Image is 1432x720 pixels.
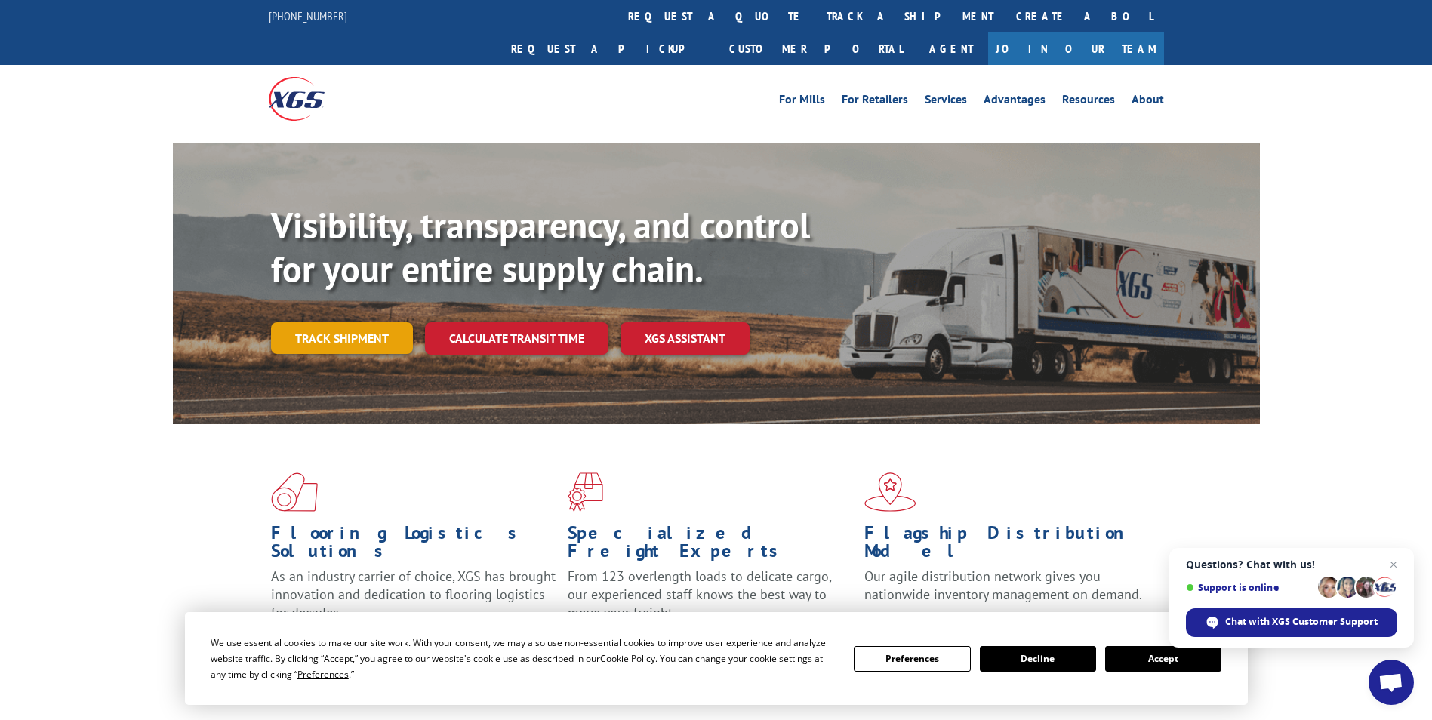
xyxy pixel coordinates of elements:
[1186,608,1397,637] div: Chat with XGS Customer Support
[988,32,1164,65] a: Join Our Team
[621,322,750,355] a: XGS ASSISTANT
[600,652,655,665] span: Cookie Policy
[854,646,970,672] button: Preferences
[269,8,347,23] a: [PHONE_NUMBER]
[864,524,1150,568] h1: Flagship Distribution Model
[271,568,556,621] span: As an industry carrier of choice, XGS has brought innovation and dedication to flooring logistics...
[568,568,853,635] p: From 123 overlength loads to delicate cargo, our experienced staff knows the best way to move you...
[864,568,1142,603] span: Our agile distribution network gives you nationwide inventory management on demand.
[271,472,318,512] img: xgs-icon-total-supply-chain-intelligence-red
[425,322,608,355] a: Calculate transit time
[271,202,810,292] b: Visibility, transparency, and control for your entire supply chain.
[984,94,1046,110] a: Advantages
[718,32,914,65] a: Customer Portal
[271,322,413,354] a: Track shipment
[1186,558,1397,571] span: Questions? Chat with us!
[842,94,908,110] a: For Retailers
[568,524,853,568] h1: Specialized Freight Experts
[864,472,916,512] img: xgs-icon-flagship-distribution-model-red
[1225,615,1378,629] span: Chat with XGS Customer Support
[914,32,988,65] a: Agent
[779,94,825,110] a: For Mills
[1186,582,1313,593] span: Support is online
[271,524,556,568] h1: Flooring Logistics Solutions
[925,94,967,110] a: Services
[1062,94,1115,110] a: Resources
[1369,660,1414,705] div: Open chat
[1105,646,1221,672] button: Accept
[1384,555,1403,574] span: Close chat
[1132,94,1164,110] a: About
[297,668,349,681] span: Preferences
[211,635,836,682] div: We use essential cookies to make our site work. With your consent, we may also use non-essential ...
[568,472,603,512] img: xgs-icon-focused-on-flooring-red
[500,32,718,65] a: Request a pickup
[185,612,1248,705] div: Cookie Consent Prompt
[980,646,1096,672] button: Decline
